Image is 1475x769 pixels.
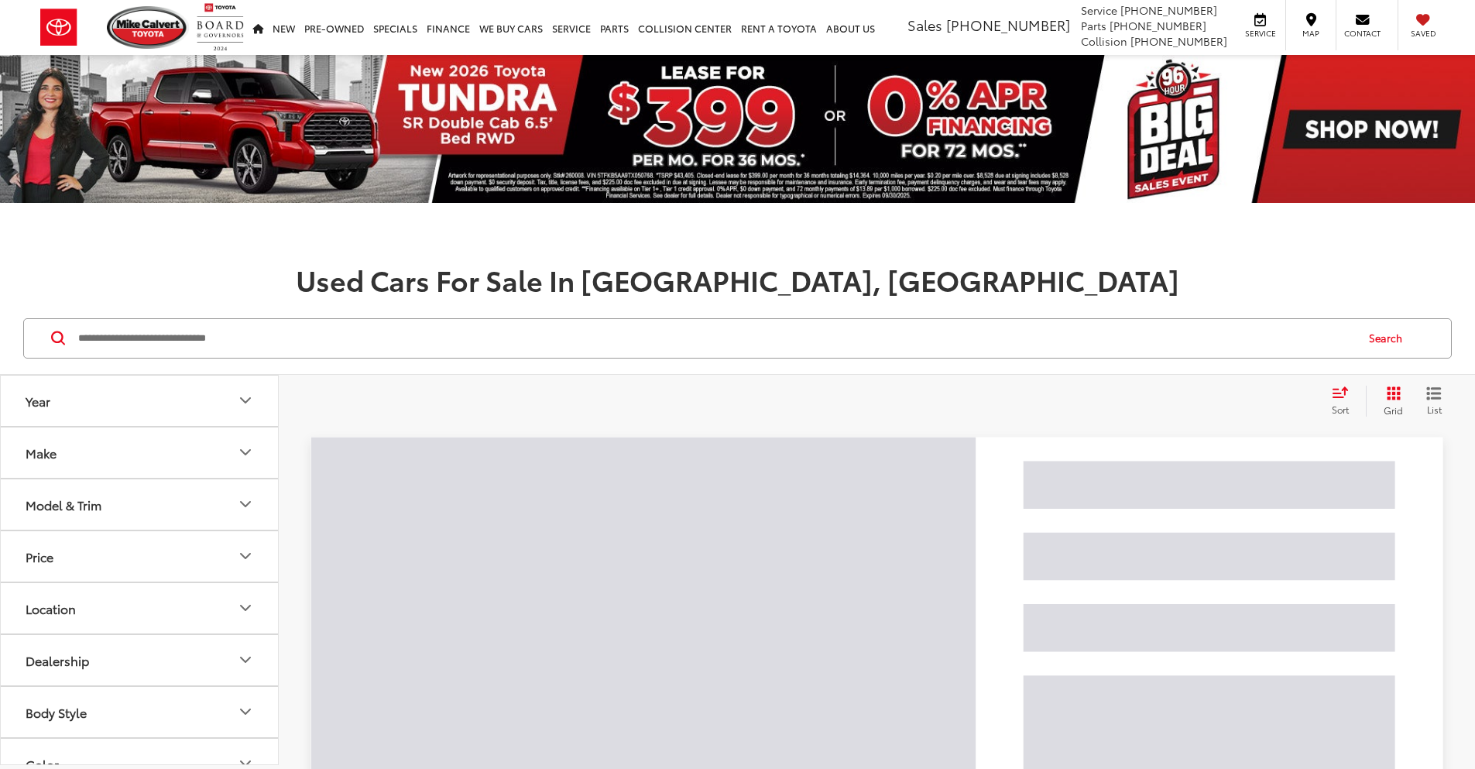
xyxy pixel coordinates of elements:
button: Grid View [1366,386,1415,417]
span: Sort [1332,403,1349,416]
div: Dealership [26,653,89,668]
span: Service [1243,28,1278,39]
div: Price [26,549,53,564]
button: MakeMake [1,427,280,478]
span: [PHONE_NUMBER] [946,15,1070,35]
button: Body StyleBody Style [1,687,280,737]
button: DealershipDealership [1,635,280,685]
button: Search [1354,319,1425,358]
span: Sales [907,15,942,35]
span: Service [1081,2,1117,18]
button: YearYear [1,376,280,426]
span: List [1426,403,1442,416]
input: Search by Make, Model, or Keyword [77,320,1354,357]
span: Grid [1384,403,1403,417]
div: Location [26,601,76,616]
span: Map [1294,28,1328,39]
div: Year [26,393,50,408]
button: Select sort value [1324,386,1366,417]
img: Mike Calvert Toyota [107,6,189,49]
div: Model & Trim [26,497,101,512]
span: [PHONE_NUMBER] [1130,33,1227,49]
button: Model & TrimModel & Trim [1,479,280,530]
button: PricePrice [1,531,280,582]
div: Body Style [236,702,255,721]
span: [PHONE_NUMBER] [1120,2,1217,18]
span: Parts [1081,18,1106,33]
div: Model & Trim [236,495,255,513]
div: Body Style [26,705,87,719]
span: [PHONE_NUMBER] [1110,18,1206,33]
div: Dealership [236,651,255,669]
button: List View [1415,386,1453,417]
div: Make [236,443,255,462]
button: LocationLocation [1,583,280,633]
span: Saved [1406,28,1440,39]
div: Location [236,599,255,617]
div: Price [236,547,255,565]
span: Contact [1344,28,1381,39]
span: Collision [1081,33,1127,49]
div: Year [236,391,255,410]
div: Make [26,445,57,460]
